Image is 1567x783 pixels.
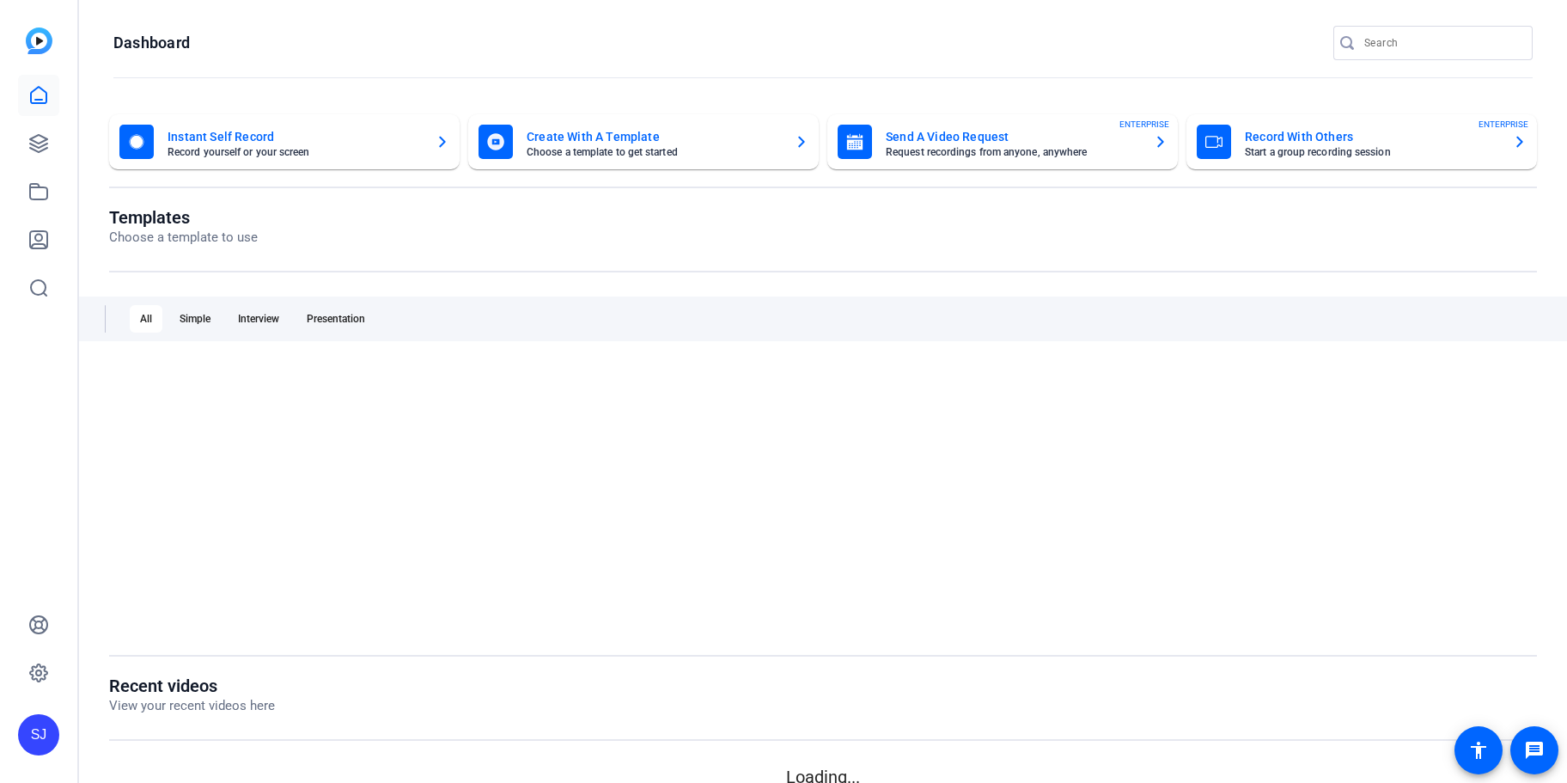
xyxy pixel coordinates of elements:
[109,228,258,248] p: Choose a template to use
[169,305,221,333] div: Simple
[168,126,422,147] mat-card-title: Instant Self Record
[228,305,290,333] div: Interview
[1468,740,1489,761] mat-icon: accessibility
[168,147,422,157] mat-card-subtitle: Record yourself or your screen
[1524,740,1545,761] mat-icon: message
[1364,33,1519,53] input: Search
[1245,126,1499,147] mat-card-title: Record With Others
[886,126,1140,147] mat-card-title: Send A Video Request
[527,147,781,157] mat-card-subtitle: Choose a template to get started
[1479,118,1528,131] span: ENTERPRISE
[1245,147,1499,157] mat-card-subtitle: Start a group recording session
[109,114,460,169] button: Instant Self RecordRecord yourself or your screen
[109,676,275,696] h1: Recent videos
[468,114,819,169] button: Create With A TemplateChoose a template to get started
[527,126,781,147] mat-card-title: Create With A Template
[113,33,190,53] h1: Dashboard
[26,28,52,54] img: blue-gradient.svg
[1119,118,1169,131] span: ENTERPRISE
[130,305,162,333] div: All
[18,714,59,755] div: SJ
[109,696,275,716] p: View your recent videos here
[827,114,1178,169] button: Send A Video RequestRequest recordings from anyone, anywhereENTERPRISE
[296,305,375,333] div: Presentation
[109,207,258,228] h1: Templates
[886,147,1140,157] mat-card-subtitle: Request recordings from anyone, anywhere
[1186,114,1537,169] button: Record With OthersStart a group recording sessionENTERPRISE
